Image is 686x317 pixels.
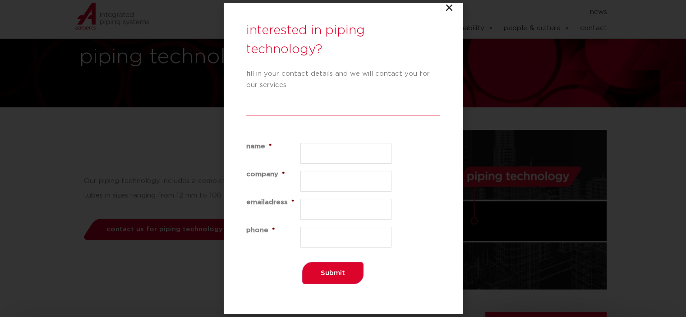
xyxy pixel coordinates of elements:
label: emailadress [246,199,300,206]
input: Submit [302,262,364,284]
label: phone [246,227,300,234]
h3: interested in piping technology? [246,21,440,59]
label: name [246,143,300,150]
label: company [246,171,300,178]
p: fill in your contact details and we will contact you for our services. [246,68,440,91]
a: Close [445,3,454,12]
